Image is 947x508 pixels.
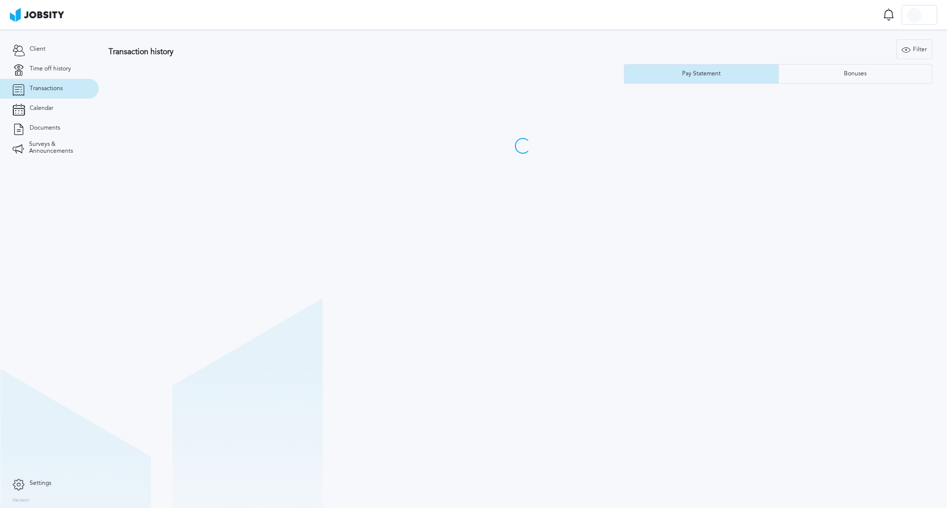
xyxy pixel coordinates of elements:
div: Bonuses [839,70,872,77]
span: Surveys & Announcements [29,141,86,155]
span: Transactions [30,85,63,92]
span: Calendar [30,105,53,112]
label: Version: [12,498,31,504]
div: Pay Statement [677,70,726,77]
button: Pay Statement [624,64,778,84]
div: Filter [897,40,932,60]
span: Settings [30,480,51,487]
img: ab4bad089aa723f57921c736e9817d99.png [10,8,64,22]
button: Bonuses [778,64,933,84]
span: Time off history [30,66,71,72]
button: Filter [896,39,932,59]
h3: Transaction history [109,47,559,56]
span: Client [30,46,45,53]
span: Documents [30,125,60,132]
